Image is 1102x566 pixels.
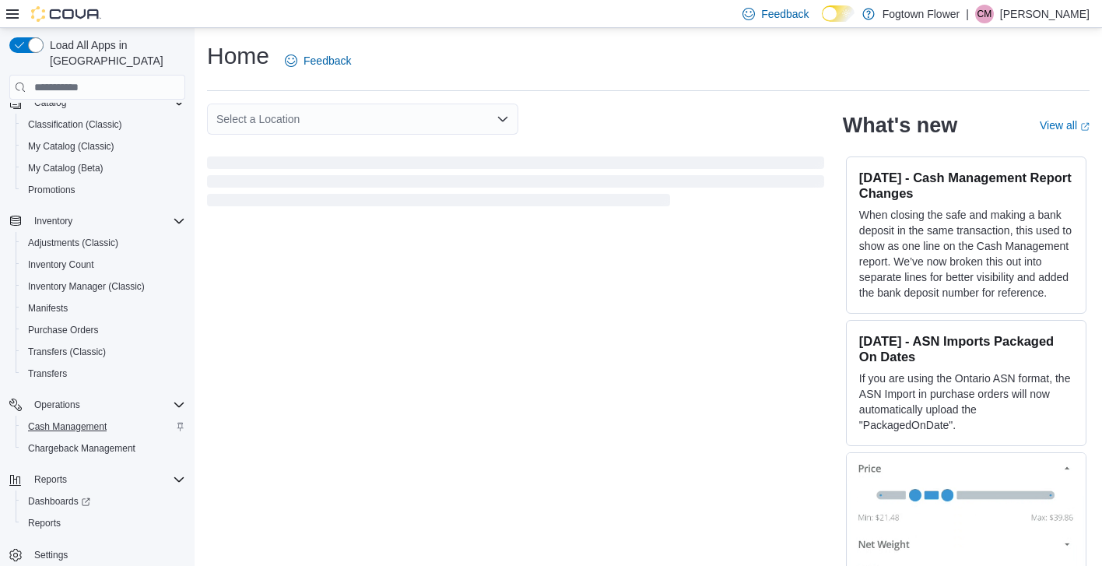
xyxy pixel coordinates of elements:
button: Purchase Orders [16,319,191,341]
button: Classification (Classic) [16,114,191,135]
span: Feedback [304,53,351,69]
span: My Catalog (Beta) [22,159,185,178]
svg: External link [1080,122,1090,132]
button: Inventory Manager (Classic) [16,276,191,297]
span: Cash Management [22,417,185,436]
p: If you are using the Ontario ASN format, the ASN Import in purchase orders will now automatically... [859,371,1073,433]
button: Catalog [3,92,191,114]
span: Transfers [22,364,185,383]
span: Operations [28,395,185,414]
input: Dark Mode [822,5,855,22]
span: Load All Apps in [GEOGRAPHIC_DATA] [44,37,185,69]
span: Transfers (Classic) [22,343,185,361]
button: Inventory [28,212,79,230]
span: Operations [34,399,80,411]
a: Inventory Count [22,255,100,274]
button: Chargeback Management [16,438,191,459]
button: Operations [28,395,86,414]
span: Catalog [28,93,185,112]
span: Reports [34,473,67,486]
button: Cash Management [16,416,191,438]
span: Promotions [22,181,185,199]
span: Transfers [28,367,67,380]
span: Cash Management [28,420,107,433]
button: Inventory [3,210,191,232]
a: Transfers [22,364,73,383]
img: Cova [31,6,101,22]
span: Chargeback Management [28,442,135,455]
h1: Home [207,40,269,72]
a: Dashboards [16,490,191,512]
a: Manifests [22,299,74,318]
span: Classification (Classic) [22,115,185,134]
span: Promotions [28,184,75,196]
span: My Catalog (Classic) [22,137,185,156]
button: Promotions [16,179,191,201]
a: Transfers (Classic) [22,343,112,361]
button: Transfers [16,363,191,385]
a: Dashboards [22,492,97,511]
p: [PERSON_NAME] [1000,5,1090,23]
button: Adjustments (Classic) [16,232,191,254]
div: Cameron McCrae [975,5,994,23]
span: Inventory [34,215,72,227]
button: Reports [28,470,73,489]
span: Inventory Manager (Classic) [28,280,145,293]
a: My Catalog (Beta) [22,159,110,178]
a: Adjustments (Classic) [22,234,125,252]
a: Settings [28,546,74,564]
a: Chargeback Management [22,439,142,458]
p: When closing the safe and making a bank deposit in the same transaction, this used to show as one... [859,207,1073,301]
a: Feedback [279,45,357,76]
button: Manifests [16,297,191,319]
a: Inventory Manager (Classic) [22,277,151,296]
span: Settings [28,545,185,564]
span: Loading [207,160,824,209]
button: Catalog [28,93,72,112]
button: Settings [3,543,191,566]
p: | [966,5,969,23]
a: My Catalog (Classic) [22,137,121,156]
span: Reports [28,517,61,529]
span: My Catalog (Classic) [28,140,114,153]
span: Reports [22,514,185,533]
button: Open list of options [497,113,509,125]
button: My Catalog (Classic) [16,135,191,157]
span: Classification (Classic) [28,118,122,131]
span: Inventory Manager (Classic) [22,277,185,296]
button: My Catalog (Beta) [16,157,191,179]
button: Operations [3,394,191,416]
span: Adjustments (Classic) [28,237,118,249]
span: Feedback [761,6,809,22]
span: Purchase Orders [28,324,99,336]
span: Dashboards [28,495,90,508]
a: Promotions [22,181,82,199]
span: CM [977,5,992,23]
h2: What's new [843,113,957,138]
span: Chargeback Management [22,439,185,458]
span: Purchase Orders [22,321,185,339]
span: Inventory [28,212,185,230]
p: Fogtown Flower [883,5,960,23]
button: Inventory Count [16,254,191,276]
span: Settings [34,549,68,561]
a: Reports [22,514,67,533]
a: Purchase Orders [22,321,105,339]
h3: [DATE] - Cash Management Report Changes [859,170,1073,201]
h3: [DATE] - ASN Imports Packaged On Dates [859,333,1073,364]
button: Transfers (Classic) [16,341,191,363]
a: View allExternal link [1040,119,1090,132]
span: Manifests [22,299,185,318]
span: Transfers (Classic) [28,346,106,358]
span: My Catalog (Beta) [28,162,104,174]
span: Catalog [34,97,66,109]
button: Reports [3,469,191,490]
span: Inventory Count [28,258,94,271]
a: Cash Management [22,417,113,436]
span: Manifests [28,302,68,315]
a: Classification (Classic) [22,115,128,134]
span: Inventory Count [22,255,185,274]
button: Reports [16,512,191,534]
span: Reports [28,470,185,489]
